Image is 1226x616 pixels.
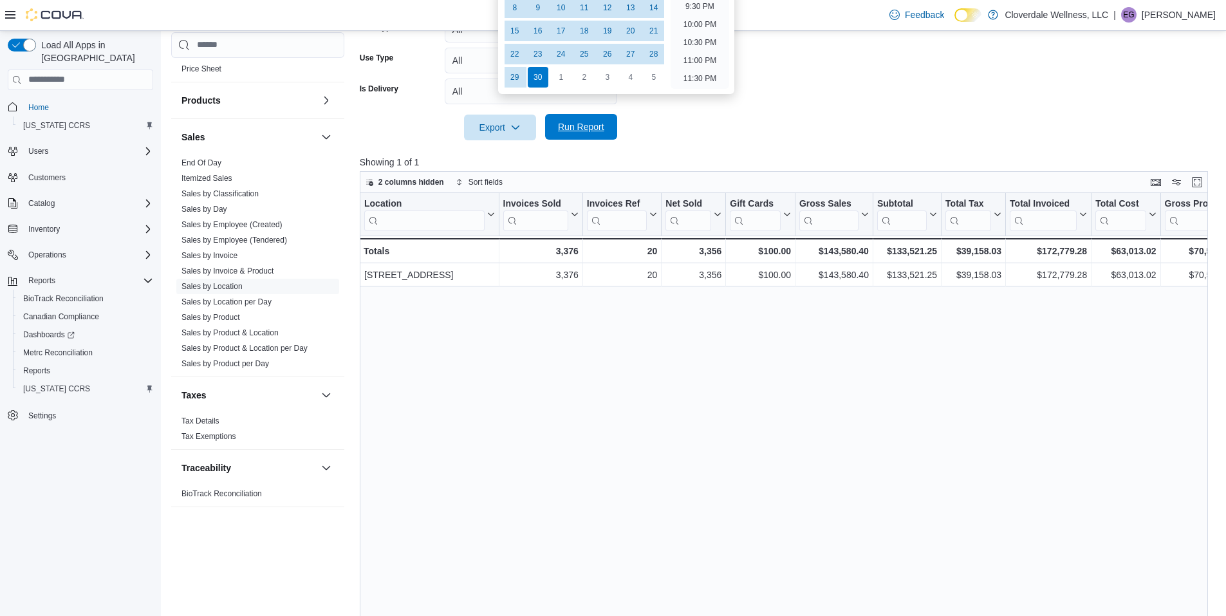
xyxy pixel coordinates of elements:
button: Run Report [545,114,617,140]
h3: Products [181,94,221,107]
button: Export [464,115,536,140]
span: Customers [28,173,66,183]
div: Gross Sales [799,198,859,210]
label: Is Delivery [360,84,398,94]
div: day-28 [644,44,664,64]
span: Catalog [23,196,153,211]
div: $39,158.03 [945,243,1001,259]
div: $143,580.40 [799,243,869,259]
span: Users [28,146,48,156]
button: Metrc Reconciliation [13,344,158,362]
span: Reports [18,363,153,378]
li: 11:30 PM [678,71,721,86]
span: Run Report [558,120,604,133]
span: BioTrack Reconciliation [181,489,262,499]
div: day-16 [528,21,548,41]
img: Cova [26,8,84,21]
button: Reports [3,272,158,290]
span: BioTrack Reconciliation [18,291,153,306]
div: day-1 [551,67,571,88]
span: Sales by Location [181,281,243,292]
button: 2 columns hidden [360,174,449,190]
span: Export [472,115,528,140]
div: day-3 [597,67,618,88]
button: Net Sold [665,198,721,230]
div: Gift Card Sales [730,198,781,230]
div: Subtotal [877,198,927,230]
div: 3,376 [503,267,578,283]
span: Sales by Product per Day [181,359,269,369]
div: day-4 [620,67,641,88]
button: BioTrack Reconciliation [13,290,158,308]
button: Total Invoiced [1010,198,1087,230]
a: Tax Exemptions [181,432,236,441]
button: Reports [13,362,158,380]
button: Inventory [23,221,65,237]
span: Sales by Classification [181,189,259,199]
div: Gift Cards [730,198,781,210]
div: Invoices Sold [503,198,568,230]
span: Price Sheet [181,64,221,74]
span: Reports [28,275,55,286]
span: Tax Exemptions [181,431,236,442]
button: Catalog [23,196,60,211]
button: Home [3,98,158,117]
span: Operations [28,250,66,260]
span: BioTrack Reconciliation [23,294,104,304]
span: Sales by Invoice [181,250,237,261]
span: Dashboards [23,330,75,340]
a: Settings [23,408,61,424]
div: day-22 [505,44,525,64]
span: Reports [23,273,153,288]
span: Metrc Reconciliation [18,345,153,360]
div: day-15 [505,21,525,41]
button: Display options [1169,174,1184,190]
button: Reports [23,273,60,288]
div: day-29 [505,67,525,88]
button: Inventory [3,220,158,238]
span: Sales by Employee (Created) [181,219,283,230]
a: Feedback [884,2,949,28]
span: Tax Details [181,416,219,426]
a: BioTrack Reconciliation [18,291,109,306]
button: Gift Cards [730,198,791,230]
button: Invoices Ref [587,198,657,230]
input: Dark Mode [954,8,981,22]
div: day-5 [644,67,664,88]
nav: Complex example [8,93,153,458]
div: $100.00 [730,267,791,283]
div: 3,356 [665,243,721,259]
span: Operations [23,247,153,263]
div: Location [364,198,485,230]
a: [US_STATE] CCRS [18,118,95,133]
div: day-18 [574,21,595,41]
div: Taxes [171,413,344,449]
a: Sales by Location per Day [181,297,272,306]
div: [STREET_ADDRESS] [364,267,495,283]
button: Catalog [3,194,158,212]
a: Sales by Invoice [181,251,237,260]
a: Sales by Product & Location [181,328,279,337]
button: Products [181,94,316,107]
p: Cloverdale Wellness, LLC [1005,7,1108,23]
div: day-23 [528,44,548,64]
button: Operations [23,247,71,263]
button: Sales [181,131,316,144]
div: day-25 [574,44,595,64]
a: Sales by Product per Day [181,359,269,368]
a: Sales by Day [181,205,227,214]
button: All [445,48,617,73]
span: Metrc Reconciliation [23,348,93,358]
span: [US_STATE] CCRS [23,384,90,394]
div: Gross Sales [799,198,859,230]
a: Canadian Compliance [18,309,104,324]
div: 3,376 [503,243,578,259]
button: Users [3,142,158,160]
span: [US_STATE] CCRS [23,120,90,131]
div: day-30 [528,67,548,88]
li: 10:30 PM [678,35,721,50]
div: Net Sold [665,198,711,210]
span: Sales by Product [181,312,240,322]
span: Home [28,102,49,113]
div: Gross Profit [1164,198,1223,230]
